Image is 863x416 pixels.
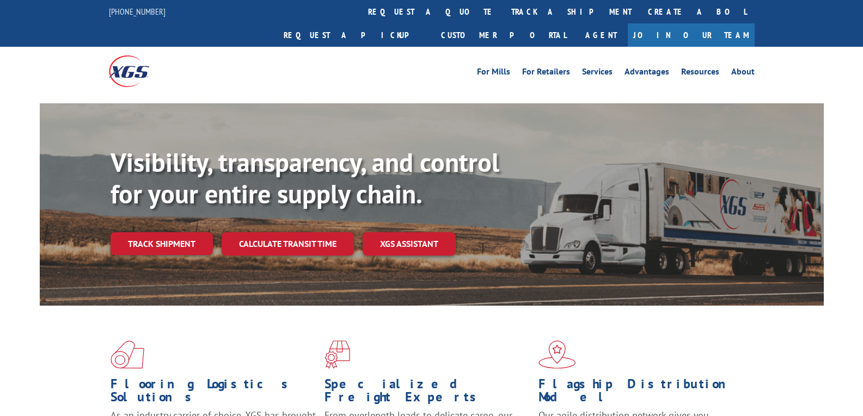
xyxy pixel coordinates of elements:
[538,340,576,369] img: xgs-icon-flagship-distribution-model-red
[325,377,530,409] h1: Specialized Freight Experts
[325,340,350,369] img: xgs-icon-focused-on-flooring-red
[628,23,755,47] a: Join Our Team
[276,23,433,47] a: Request a pickup
[363,232,456,256] a: XGS ASSISTANT
[574,23,628,47] a: Agent
[433,23,574,47] a: Customer Portal
[681,67,719,79] a: Resources
[109,6,166,17] a: [PHONE_NUMBER]
[522,67,570,79] a: For Retailers
[625,67,669,79] a: Advantages
[111,340,144,369] img: xgs-icon-total-supply-chain-intelligence-red
[582,67,613,79] a: Services
[111,377,316,409] h1: Flooring Logistics Solutions
[222,232,354,256] a: Calculate transit time
[731,67,755,79] a: About
[111,232,213,255] a: Track shipment
[477,67,510,79] a: For Mills
[538,377,744,409] h1: Flagship Distribution Model
[111,145,499,210] b: Visibility, transparency, and control for your entire supply chain.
